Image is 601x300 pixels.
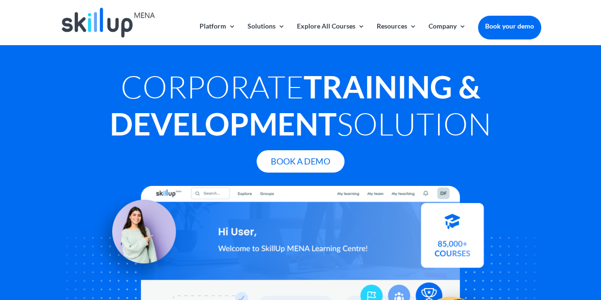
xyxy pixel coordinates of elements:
img: Courses library - SkillUp MENA [421,207,484,271]
img: Skillup Mena [62,8,155,38]
a: Company [429,23,466,45]
a: Explore All Courses [297,23,365,45]
a: Book A Demo [257,150,344,173]
iframe: Chat Widget [553,254,601,300]
a: Solutions [248,23,285,45]
h1: Corporate Solution [60,68,541,147]
a: Resources [377,23,417,45]
strong: Training & Development [110,68,480,142]
a: Platform [200,23,236,45]
img: Learning Management Solution - SkillUp [89,189,185,285]
a: Book your demo [478,16,541,37]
